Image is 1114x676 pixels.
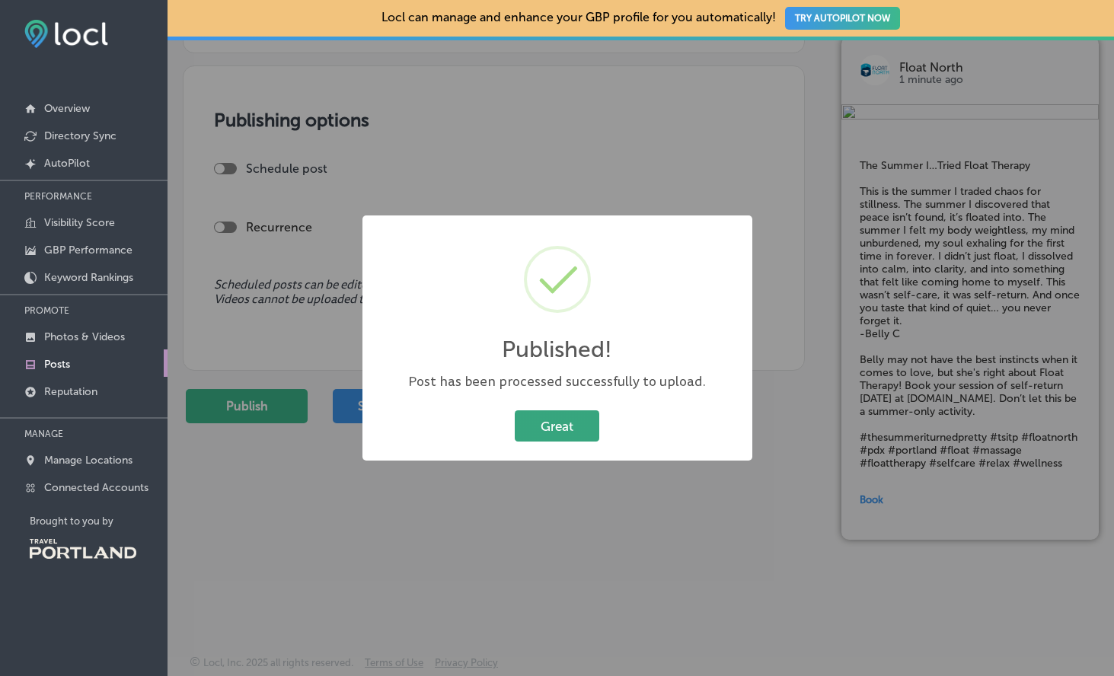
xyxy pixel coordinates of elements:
[24,20,108,48] img: fda3e92497d09a02dc62c9cd864e3231.png
[44,216,115,229] p: Visibility Score
[785,7,900,30] button: TRY AUTOPILOT NOW
[44,157,90,170] p: AutoPilot
[502,336,612,363] h2: Published!
[44,454,132,467] p: Manage Locations
[44,481,148,494] p: Connected Accounts
[378,372,737,391] div: Post has been processed successfully to upload.
[44,330,125,343] p: Photos & Videos
[30,539,136,559] img: Travel Portland
[44,129,117,142] p: Directory Sync
[44,244,132,257] p: GBP Performance
[44,102,90,115] p: Overview
[44,271,133,284] p: Keyword Rankings
[30,515,168,527] p: Brought to you by
[515,410,599,442] button: Great
[44,385,97,398] p: Reputation
[44,358,70,371] p: Posts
